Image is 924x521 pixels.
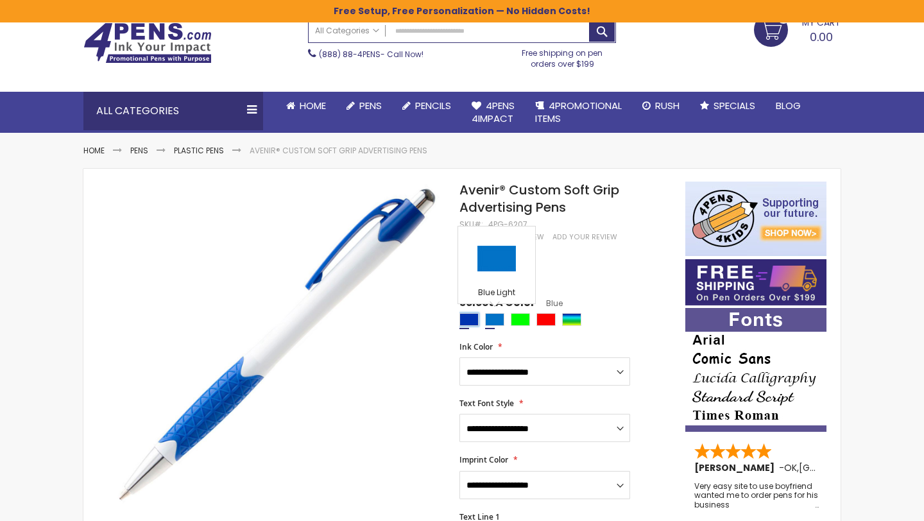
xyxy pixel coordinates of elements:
[535,99,622,125] span: 4PROMOTIONAL ITEMS
[359,99,382,112] span: Pens
[690,92,766,120] a: Specials
[562,313,581,326] div: Assorted
[714,99,755,112] span: Specials
[461,92,525,133] a: 4Pens4impact
[525,92,632,133] a: 4PROMOTIONALITEMS
[810,29,833,45] span: 0.00
[250,146,427,156] li: Avenir® Custom Soft Grip Advertising Pens
[655,99,680,112] span: Rush
[459,296,535,313] span: Select A Color
[459,341,493,352] span: Ink Color
[488,219,527,230] div: 4PG-6207
[511,313,530,326] div: Lime Green
[83,22,212,64] img: 4Pens Custom Pens and Promotional Products
[459,313,479,326] div: Blue
[784,461,797,474] span: OK
[315,26,379,36] span: All Categories
[459,454,508,465] span: Imprint Color
[685,182,826,256] img: 4pens 4 kids
[300,99,326,112] span: Home
[776,99,801,112] span: Blog
[552,232,617,242] a: Add Your Review
[83,92,263,130] div: All Categories
[319,49,381,60] a: (888) 88-4PENS
[174,145,224,156] a: Plastic Pens
[536,313,556,326] div: Red
[513,232,546,242] a: 1 Review
[509,43,617,69] div: Free shipping on pen orders over $199
[309,20,386,41] a: All Categories
[336,92,392,120] a: Pens
[130,145,148,156] a: Pens
[632,92,690,120] a: Rush
[392,92,461,120] a: Pencils
[779,461,893,474] span: - ,
[485,313,504,326] div: Blue Light
[799,461,893,474] span: [GEOGRAPHIC_DATA]
[685,259,826,305] img: Free shipping on orders over $199
[818,486,924,521] iframe: Google Customer Reviews
[83,145,105,156] a: Home
[694,482,819,509] div: Very easy site to use boyfriend wanted me to order pens for his business
[319,49,424,60] span: - Call Now!
[685,308,826,432] img: font-personalization-examples
[461,287,532,300] div: Blue Light
[459,181,619,216] span: Avenir® Custom Soft Grip Advertising Pens
[766,92,811,120] a: Blog
[459,219,483,230] strong: SKU
[276,92,336,120] a: Home
[459,398,514,409] span: Text Font Style
[535,298,563,309] span: Blue
[694,461,779,474] span: [PERSON_NAME]
[109,180,442,513] img: avenir-custom-soft-grip-advertising-pens-blue_1.jpg
[472,99,515,125] span: 4Pens 4impact
[754,13,841,45] a: 0.00 0
[415,99,451,112] span: Pencils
